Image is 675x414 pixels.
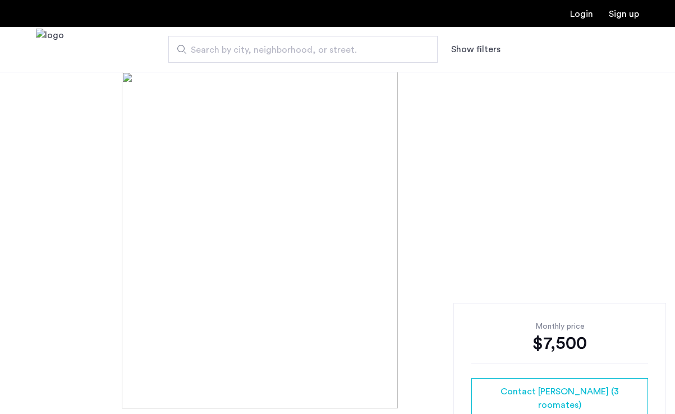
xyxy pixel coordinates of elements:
[480,385,639,412] span: Contact [PERSON_NAME] (3 roomates)
[570,10,593,19] a: Login
[471,321,648,332] div: Monthly price
[122,72,554,408] img: [object%20Object]
[36,29,64,71] img: logo
[191,43,406,57] span: Search by city, neighborhood, or street.
[168,36,438,63] input: Apartment Search
[609,10,639,19] a: Registration
[36,29,64,71] a: Cazamio Logo
[471,332,648,355] div: $7,500
[451,43,500,56] button: Show or hide filters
